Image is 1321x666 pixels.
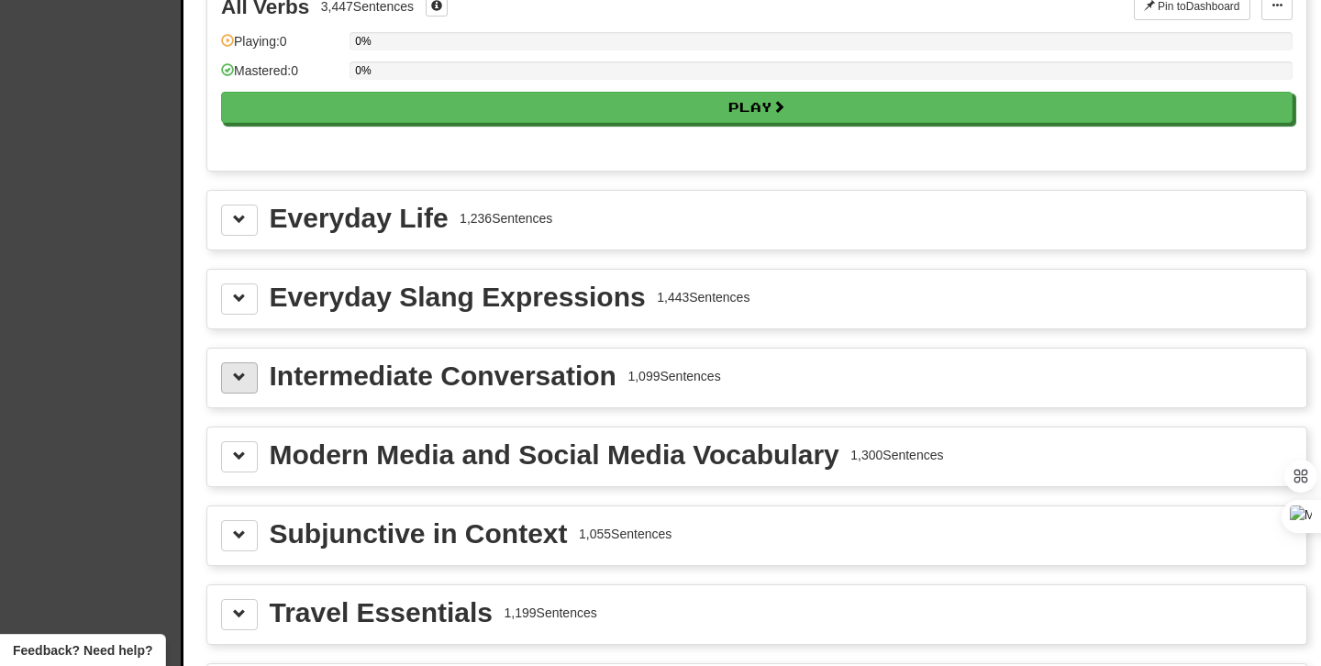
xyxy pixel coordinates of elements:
[221,61,340,92] div: Mastered: 0
[627,367,720,385] div: 1,099 Sentences
[221,32,340,62] div: Playing: 0
[270,441,839,469] div: Modern Media and Social Media Vocabulary
[270,205,449,232] div: Everyday Life
[13,641,152,660] span: Open feedback widget
[505,604,597,622] div: 1,199 Sentences
[460,209,552,228] div: 1,236 Sentences
[657,288,749,306] div: 1,443 Sentences
[270,520,568,548] div: Subjunctive in Context
[579,525,672,543] div: 1,055 Sentences
[270,283,646,311] div: Everyday Slang Expressions
[270,362,616,390] div: Intermediate Conversation
[221,92,1293,123] button: Play
[270,599,494,627] div: Travel Essentials
[850,446,943,464] div: 1,300 Sentences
